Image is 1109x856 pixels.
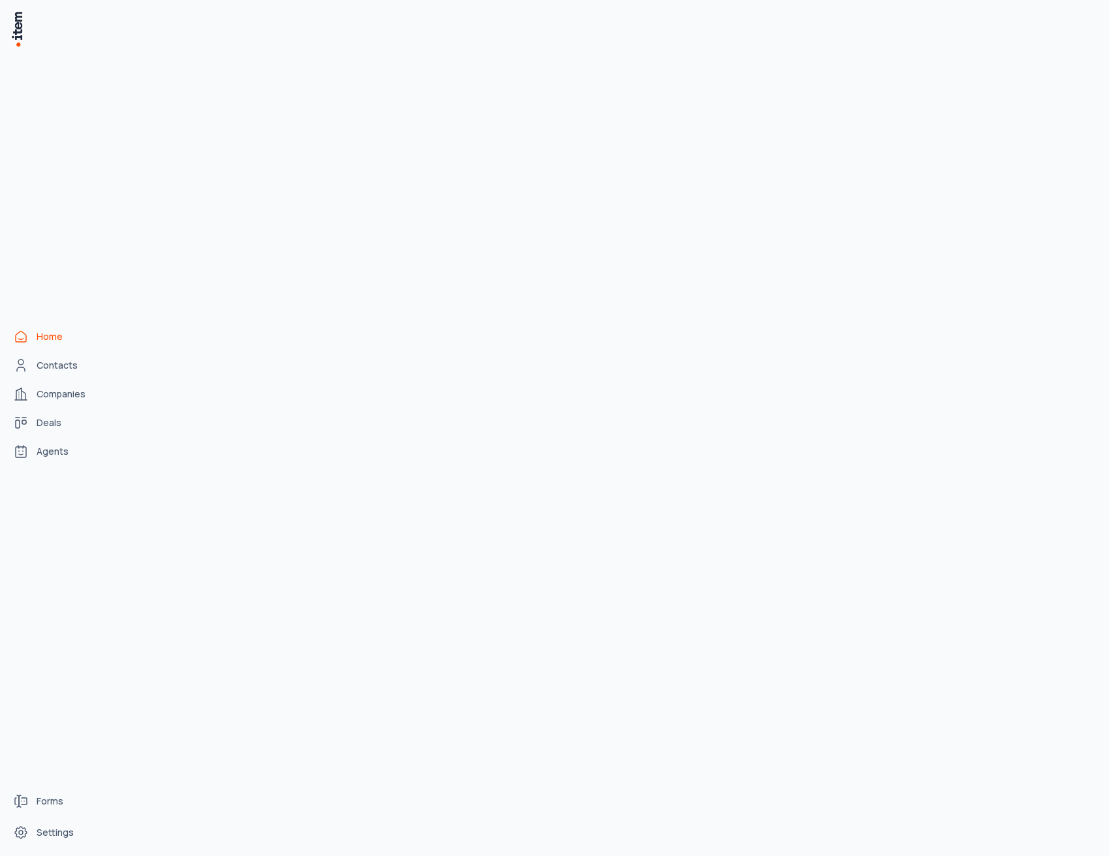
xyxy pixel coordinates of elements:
[8,381,107,407] a: Companies
[37,330,63,343] span: Home
[8,324,107,350] a: Home
[37,416,61,429] span: Deals
[37,388,86,401] span: Companies
[8,788,107,814] a: Forms
[8,352,107,378] a: Contacts
[8,410,107,436] a: deals
[37,359,78,372] span: Contacts
[37,445,69,458] span: Agents
[8,438,107,465] a: Agents
[37,795,63,808] span: Forms
[8,819,107,846] a: Settings
[10,10,23,48] img: Item Brain Logo
[37,826,74,839] span: Settings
